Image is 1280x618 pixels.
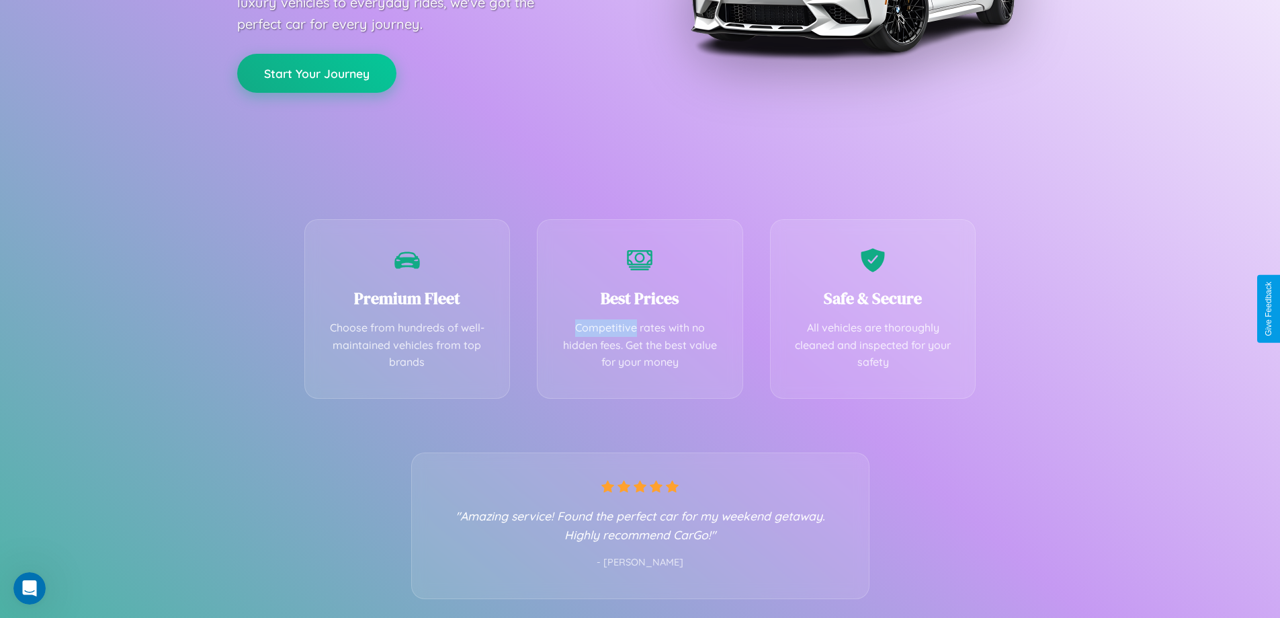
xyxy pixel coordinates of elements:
div: Give Feedback [1264,282,1273,336]
p: Choose from hundreds of well-maintained vehicles from top brands [325,319,490,371]
p: All vehicles are thoroughly cleaned and inspected for your safety [791,319,955,371]
h3: Premium Fleet [325,287,490,309]
p: - [PERSON_NAME] [439,554,842,572]
h3: Safe & Secure [791,287,955,309]
iframe: Intercom live chat [13,572,46,605]
h3: Best Prices [558,287,722,309]
p: "Amazing service! Found the perfect car for my weekend getaway. Highly recommend CarGo!" [439,506,842,544]
p: Competitive rates with no hidden fees. Get the best value for your money [558,319,722,371]
button: Start Your Journey [237,54,396,93]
